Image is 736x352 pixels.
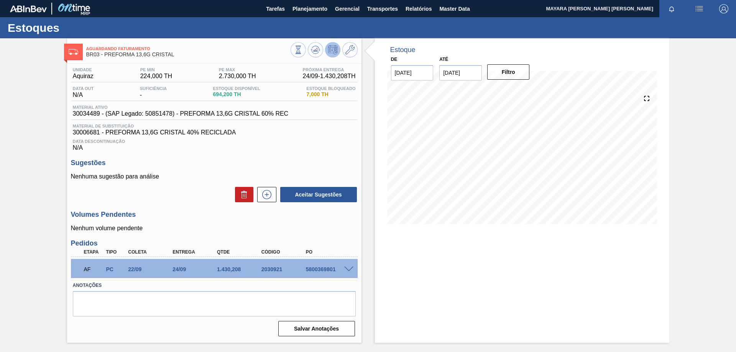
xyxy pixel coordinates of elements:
span: Material de Substituição [73,124,356,128]
div: Estoque [390,46,416,54]
button: Atualizar Gráfico [308,42,323,57]
span: Próxima Entrega [303,67,356,72]
div: - [138,86,169,98]
span: 7,000 TH [306,92,355,97]
button: Aceitar Sugestões [280,187,357,202]
img: TNhmsLtSVTkK8tSr43FrP2fwEKptu5GPRR3wAAAABJRU5ErkJggg== [10,5,47,12]
span: Unidade [73,67,94,72]
div: Tipo [104,249,127,255]
span: Estoque Bloqueado [306,86,355,91]
button: Ir ao Master Data / Geral [342,42,358,57]
span: 24/09 - 1.430,208 TH [303,73,356,80]
span: 2.730,000 TH [219,73,256,80]
span: 30006681 - PREFORMA 13,6G CRISTAL 40% RECICLADA [73,129,356,136]
span: 694,200 TH [213,92,260,97]
div: 2030921 [260,266,309,272]
span: PE MIN [140,67,172,72]
p: Nenhuma sugestão para análise [71,173,358,180]
span: Relatórios [406,4,432,13]
h3: Sugestões [71,159,358,167]
h3: Pedidos [71,239,358,247]
button: Notificações [659,3,684,14]
div: N/A [71,86,96,98]
div: Aguardando Faturamento [82,261,105,278]
button: Desprogramar Estoque [325,42,340,57]
span: Aguardando Faturamento [86,46,291,51]
span: Data Descontinuação [73,139,356,144]
span: 30034489 - (SAP Legado: 50851478) - PREFORMA 13,6G CRISTAL 60% REC [73,110,289,117]
span: 224,000 TH [140,73,172,80]
div: Qtde [215,249,265,255]
div: Pedido de Compra [104,266,127,272]
div: 5800369801 [304,266,354,272]
img: Ícone [69,49,78,55]
div: Código [260,249,309,255]
h3: Volumes Pendentes [71,211,358,219]
span: Transportes [367,4,398,13]
div: 24/09/2025 [171,266,220,272]
input: dd/mm/yyyy [391,65,434,80]
label: De [391,57,398,62]
h1: Estoques [8,23,144,32]
span: Tarefas [266,4,285,13]
span: Data out [73,86,94,91]
p: Nenhum volume pendente [71,225,358,232]
div: Coleta [126,249,176,255]
span: Planejamento [292,4,327,13]
div: Nova sugestão [253,187,276,202]
div: Entrega [171,249,220,255]
div: 1.430,208 [215,266,265,272]
button: Visão Geral dos Estoques [291,42,306,57]
label: Anotações [73,280,356,291]
span: BR03 - PREFORMA 13,6G CRISTAL [86,52,291,57]
span: Gerencial [335,4,360,13]
span: PE MAX [219,67,256,72]
span: Aquiraz [73,73,94,80]
button: Salvar Anotações [278,321,355,336]
span: Master Data [439,4,470,13]
div: Excluir Sugestões [231,187,253,202]
span: Estoque Disponível [213,86,260,91]
div: Etapa [82,249,105,255]
button: Filtro [487,64,530,80]
p: AF [84,266,103,272]
div: 22/09/2025 [126,266,176,272]
div: Aceitar Sugestões [276,186,358,203]
span: Suficiência [140,86,167,91]
label: Até [439,57,448,62]
div: N/A [71,136,358,151]
div: PO [304,249,354,255]
img: userActions [695,4,704,13]
input: dd/mm/yyyy [439,65,482,80]
img: Logout [719,4,728,13]
span: Material ativo [73,105,289,110]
